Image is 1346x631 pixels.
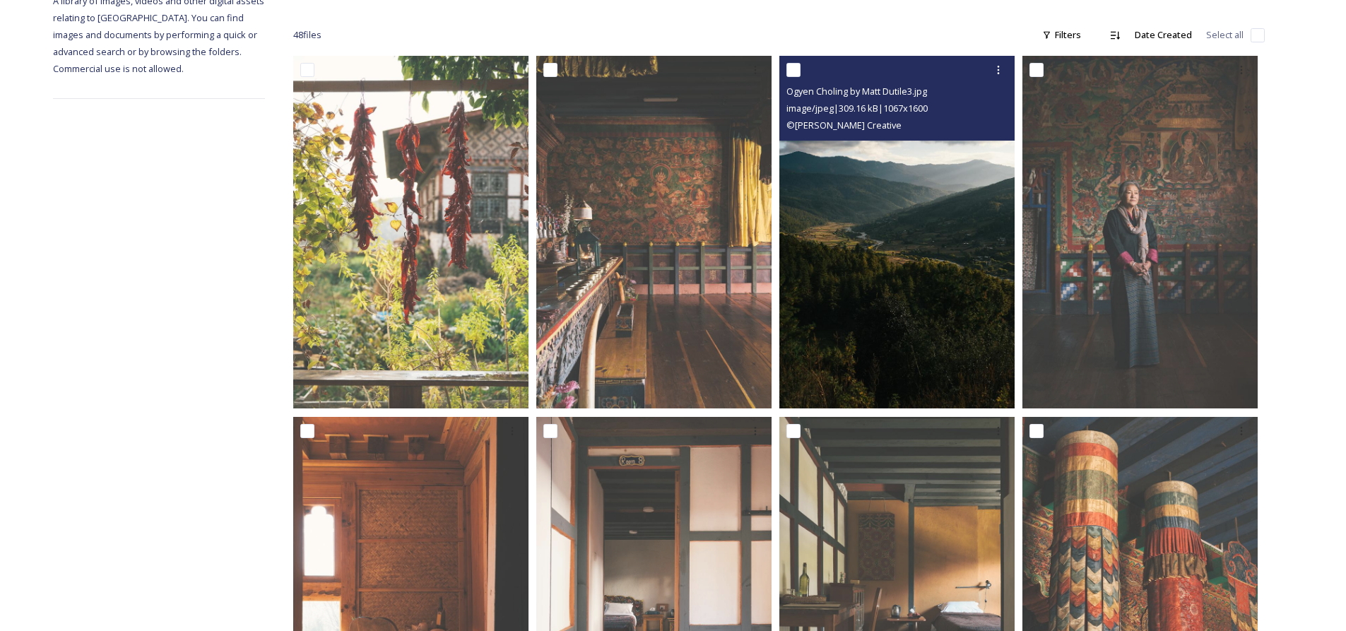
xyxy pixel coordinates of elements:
span: Ogyen Choling by Matt Dutile3.jpg [786,85,927,98]
img: Ogyen Choling by Matt Dutile36.jpg [536,56,772,408]
span: image/jpeg | 309.16 kB | 1067 x 1600 [786,102,928,114]
div: Date Created [1128,21,1199,49]
img: Ogyen Choling by Matt Dutile4.jpg [293,56,529,408]
img: Ogyen Choling by Matt Dutile38.jpg [1022,56,1258,408]
span: Select all [1206,28,1244,42]
span: © [PERSON_NAME] Creative [786,119,902,131]
img: Ogyen Choling by Matt Dutile3.jpg [779,56,1015,408]
div: Filters [1035,21,1088,49]
span: 48 file s [293,28,321,42]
